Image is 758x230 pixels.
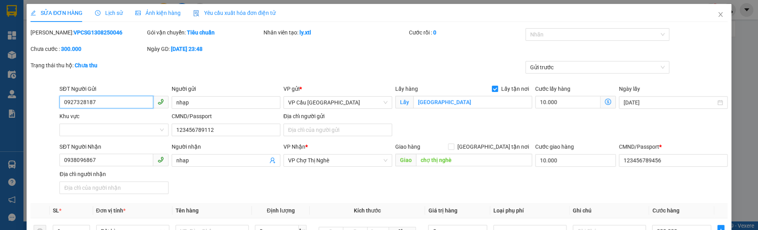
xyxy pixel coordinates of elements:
span: picture [135,10,141,16]
b: 0 [433,29,436,36]
span: Giao hàng [395,144,420,150]
div: Cước rồi : [409,28,524,37]
input: Ngày lấy [624,98,716,107]
span: edit [30,10,36,16]
input: Dọc đường [416,154,532,166]
span: phone [157,99,163,105]
label: Cước lấy hàng [535,86,570,92]
span: Lấy tận nơi [498,84,532,93]
span: SL [53,207,59,214]
span: Yêu cầu xuất hóa đơn điện tử [193,10,276,16]
span: dollar-circle [605,99,611,105]
span: SỬA ĐƠN HÀNG [30,10,82,16]
b: 300.000 [61,46,81,52]
div: Địa chỉ người nhận [59,170,168,178]
span: Giao [395,154,416,166]
div: Chưa cước : [30,45,145,53]
span: VP Cầu Sài Gòn [288,97,387,108]
span: VP Chợ Thị Nghè [288,155,387,166]
div: CMND/Passport [171,112,280,120]
span: Ảnh kiện hàng [135,10,181,16]
div: Gói vận chuyển: [147,28,262,37]
span: Đơn vị tính [96,207,125,214]
th: Ghi chú [570,203,649,218]
div: Trạng thái thu hộ: [30,61,174,70]
input: Cước giao hàng [535,154,616,167]
div: SĐT Người Gửi [59,84,168,93]
input: Địa chỉ của người gửi [283,124,392,136]
input: Địa chỉ của người nhận [59,181,168,194]
div: VP gửi [283,84,392,93]
span: Kích thước [354,207,381,214]
div: Địa chỉ người gửi [283,112,392,120]
div: Khu vực [59,112,168,120]
span: VP Nhận [283,144,305,150]
div: [PERSON_NAME]: [30,28,145,37]
b: Tiêu chuẩn [187,29,215,36]
span: user-add [269,157,276,164]
b: Chưa thu [75,62,97,68]
span: clock-circle [95,10,100,16]
span: Lịch sử [95,10,123,16]
span: Tên hàng [176,207,199,214]
span: Lấy [395,96,413,108]
span: Cước hàng [652,207,679,214]
div: Người nhận [171,142,280,151]
input: Lấy tận nơi [413,96,532,108]
label: Ngày lấy [619,86,640,92]
img: icon [193,10,199,16]
span: Giá trị hàng [428,207,457,214]
input: Cước lấy hàng [535,96,600,108]
b: ly.xtl [299,29,311,36]
div: CMND/Passport [619,142,728,151]
span: Gửi trước [530,61,665,73]
span: close [717,11,724,18]
div: Người gửi [171,84,280,93]
b: VPCSG1308250046 [73,29,122,36]
th: Loại phụ phí [490,203,570,218]
div: SĐT Người Nhận [59,142,168,151]
div: Nhân viên tạo: [263,28,407,37]
span: Định lượng [267,207,294,214]
span: Lấy hàng [395,86,418,92]
div: Ngày GD: [147,45,262,53]
button: Close [710,4,731,26]
span: [GEOGRAPHIC_DATA] tận nơi [454,142,532,151]
label: Cước giao hàng [535,144,573,150]
b: [DATE] 23:48 [171,46,202,52]
span: phone [157,156,163,163]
